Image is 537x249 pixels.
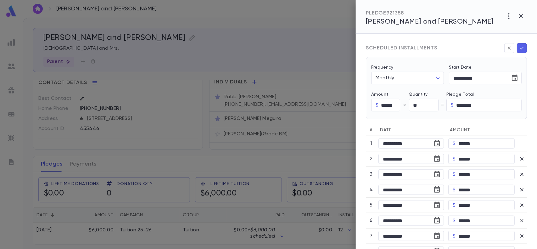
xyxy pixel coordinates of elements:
label: Pledge Total [446,92,522,97]
p: 5 [368,202,374,208]
p: 1 [368,140,374,147]
button: Choose date, selected date is Jan 20, 2026 [431,199,443,212]
p: $ [453,140,456,147]
p: $ [451,102,454,108]
div: SCHEDULED INSTALLMENTS [366,45,437,51]
p: 6 [368,218,374,224]
label: Start Date [449,65,522,70]
p: = [441,102,444,108]
p: 2 [368,156,374,162]
button: Choose date, selected date is Mar 20, 2026 [431,230,443,242]
p: $ [453,233,456,239]
p: 3 [368,171,374,178]
button: Choose date, selected date is Feb 20, 2026 [431,214,443,227]
div: PLEDGE 921358 [366,10,494,16]
button: Choose date, selected date is Sep 20, 2025 [508,72,521,84]
button: Choose date, selected date is Dec 20, 2025 [431,184,443,196]
p: $ [453,202,456,208]
p: $ [453,171,456,178]
button: Choose date, selected date is Nov 20, 2025 [431,168,443,181]
label: Frequency [371,65,393,70]
p: 7 [368,233,374,239]
p: $ [453,156,456,162]
p: 4 [368,187,374,193]
div: Monthly [371,72,444,84]
button: Choose date, selected date is Oct 20, 2025 [431,153,443,165]
label: Amount [371,92,409,97]
span: Date [380,128,392,132]
span: [PERSON_NAME] and [PERSON_NAME] [366,18,494,25]
span: # [370,128,372,132]
p: $ [453,218,456,224]
button: Choose date, selected date is Sep 20, 2025 [431,137,443,150]
p: $ [376,102,378,108]
span: Amount [450,128,470,132]
p: $ [453,187,456,193]
span: Monthly [376,76,394,81]
label: Quantity [409,92,447,97]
